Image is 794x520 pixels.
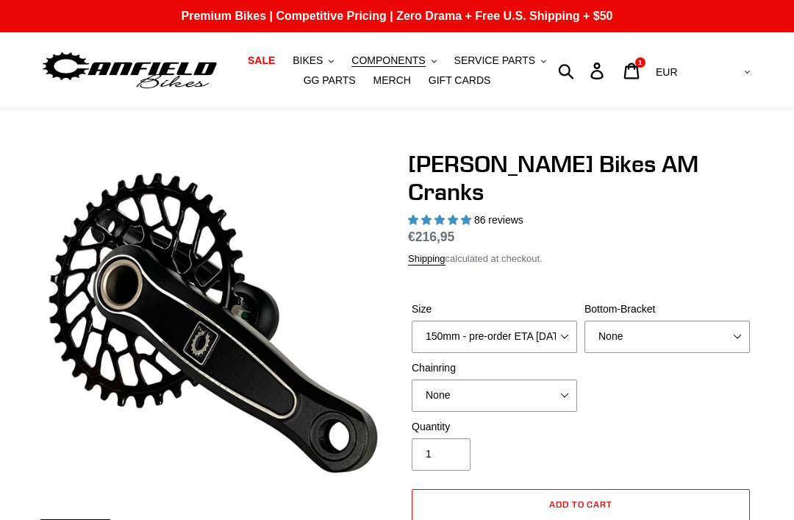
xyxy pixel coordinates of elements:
[408,150,754,207] h1: [PERSON_NAME] Bikes AM Cranks
[549,499,613,510] span: Add to cart
[285,51,341,71] button: BIKES
[474,214,523,226] span: 86 reviews
[408,214,474,226] span: 4.97 stars
[429,74,491,87] span: GIFT CARDS
[408,253,446,266] a: Shipping
[240,51,282,71] a: SALE
[638,59,642,66] span: 1
[615,55,650,87] a: 1
[351,54,425,67] span: COMPONENTS
[408,229,454,244] span: €216,95
[584,302,750,317] label: Bottom-Bracket
[412,302,577,317] label: Size
[412,360,577,376] label: Chainring
[412,419,577,435] label: Quantity
[373,74,411,87] span: MERCH
[408,252,754,266] div: calculated at checkout.
[40,49,219,93] img: Canfield Bikes
[248,54,275,67] span: SALE
[304,74,356,87] span: GG PARTS
[293,54,323,67] span: BIKES
[43,153,383,493] img: Canfield Bikes AM Cranks
[421,71,498,90] a: GIFT CARDS
[296,71,363,90] a: GG PARTS
[454,54,535,67] span: SERVICE PARTS
[447,51,554,71] button: SERVICE PARTS
[344,51,443,71] button: COMPONENTS
[366,71,418,90] a: MERCH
